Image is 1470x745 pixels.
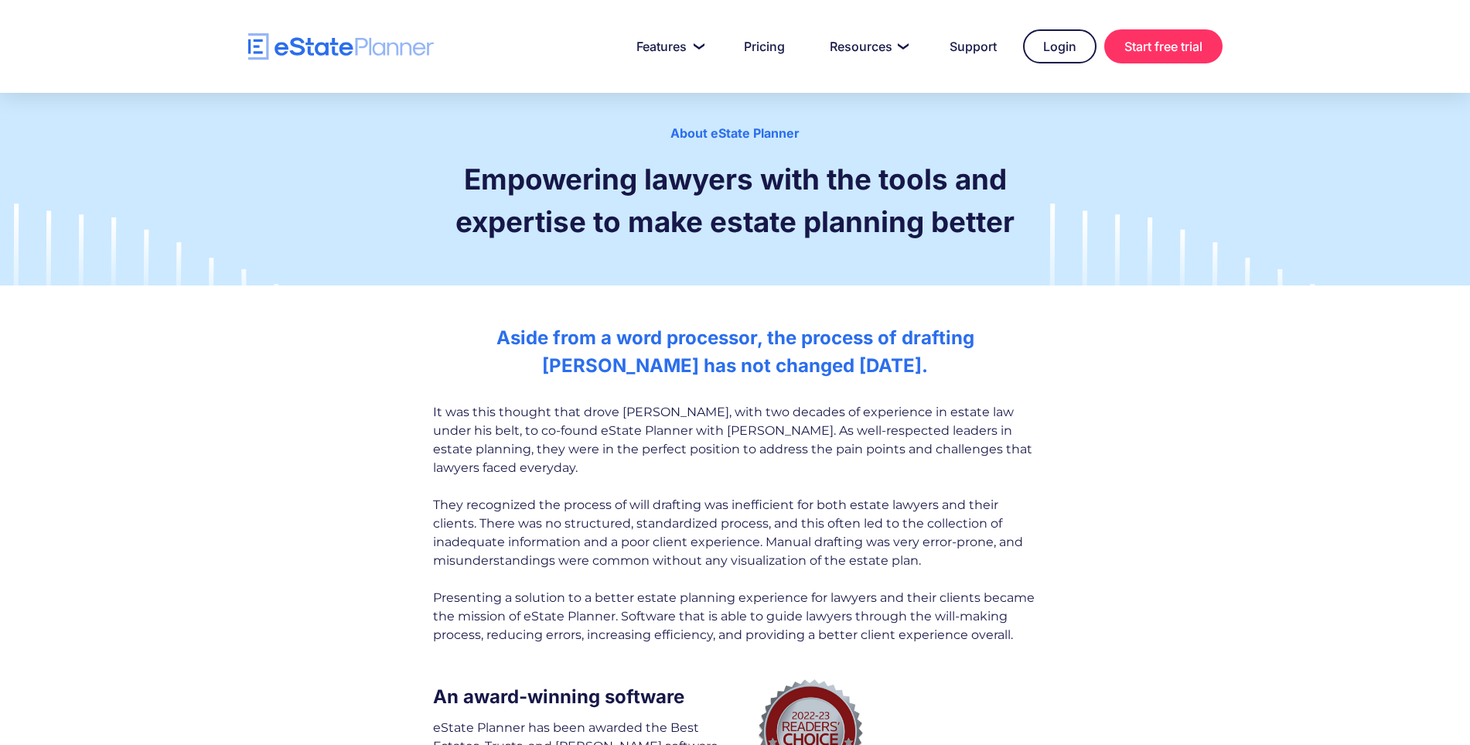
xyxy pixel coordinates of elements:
a: Start free trial [1104,29,1223,63]
div: About eState Planner [108,124,1362,142]
h1: Empowering lawyers with the tools and expertise to make estate planning better [433,158,1037,243]
a: Login [1023,29,1097,63]
a: Features [618,31,718,62]
h2: Aside from a word processor, the process of drafting [PERSON_NAME] has not changed [DATE]. [433,324,1037,380]
a: Resources [811,31,923,62]
a: Support [931,31,1015,62]
a: Pricing [725,31,803,62]
div: It was this thought that drove [PERSON_NAME], with two decades of experience in estate law under ... [433,403,1037,644]
a: home [248,33,434,60]
h2: An award-winning software [433,683,728,711]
